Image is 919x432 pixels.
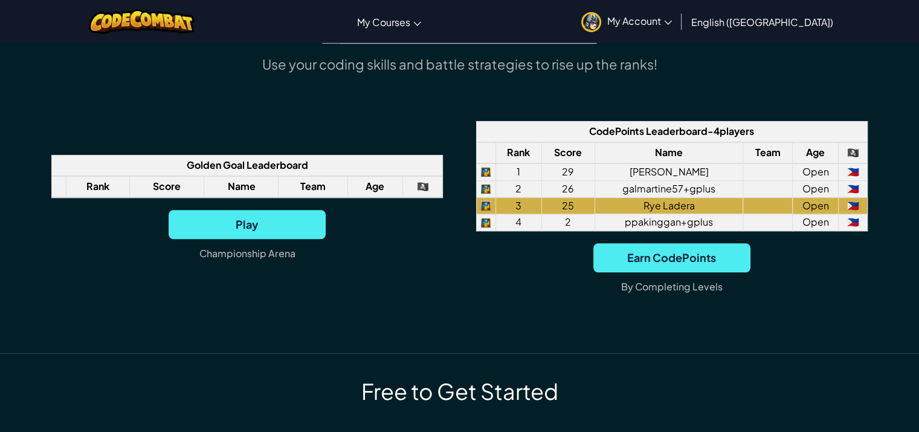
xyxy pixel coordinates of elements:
[476,180,495,197] td: python
[199,244,295,263] p: Championship Arena
[714,125,720,137] span: 4
[793,180,839,197] td: Open
[607,15,672,27] span: My Account
[839,163,868,180] td: Philippines
[691,16,833,28] span: English ([GEOGRAPHIC_DATA])
[279,176,347,197] th: Team
[476,197,495,214] td: python
[595,180,743,197] td: galmartine57+gplus
[357,16,410,28] span: My Courses
[839,142,868,163] th: 🏴‍☠️
[262,56,657,73] div: Use your coding skills and battle strategies to rise up the ranks!
[589,125,644,137] span: CodePoints
[575,2,678,41] a: My Account
[685,5,839,38] a: English ([GEOGRAPHIC_DATA])
[708,125,714,137] span: -
[793,163,839,180] td: Open
[541,142,595,163] th: Score
[541,197,595,214] td: 25
[839,180,868,197] td: Philippines
[204,176,279,197] th: Name
[495,180,541,197] td: 2
[476,163,495,180] td: python
[495,163,541,180] td: 1
[169,210,326,239] a: Play
[595,142,743,163] th: Name
[646,125,708,137] span: Leaderboard
[839,197,868,214] td: Philippines
[593,243,750,272] a: Earn CodePoints
[720,125,754,137] span: players
[839,214,868,231] td: Philippines
[743,142,793,163] th: Team
[130,176,204,197] th: Score
[595,214,743,231] td: ppakinggan+gplus
[495,197,541,214] td: 3
[541,163,595,180] td: 29
[89,9,195,34] img: CodeCombat logo
[66,176,130,197] th: Rank
[541,214,595,231] td: 2
[187,159,245,171] span: Golden Goal
[595,197,743,214] td: Rye Ladera
[793,214,839,231] td: Open
[621,277,723,296] p: By Completing Levels
[541,180,595,197] td: 26
[793,142,839,163] th: Age
[402,176,443,197] th: 🏴‍☠️
[476,214,495,231] td: python
[347,176,402,197] th: Age
[495,214,541,231] td: 4
[595,163,743,180] td: [PERSON_NAME]
[361,378,558,405] div: Free to Get Started
[581,12,601,32] img: avatar
[793,197,839,214] td: Open
[495,142,541,163] th: Rank
[247,159,308,171] span: Leaderboard
[351,5,427,38] a: My Courses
